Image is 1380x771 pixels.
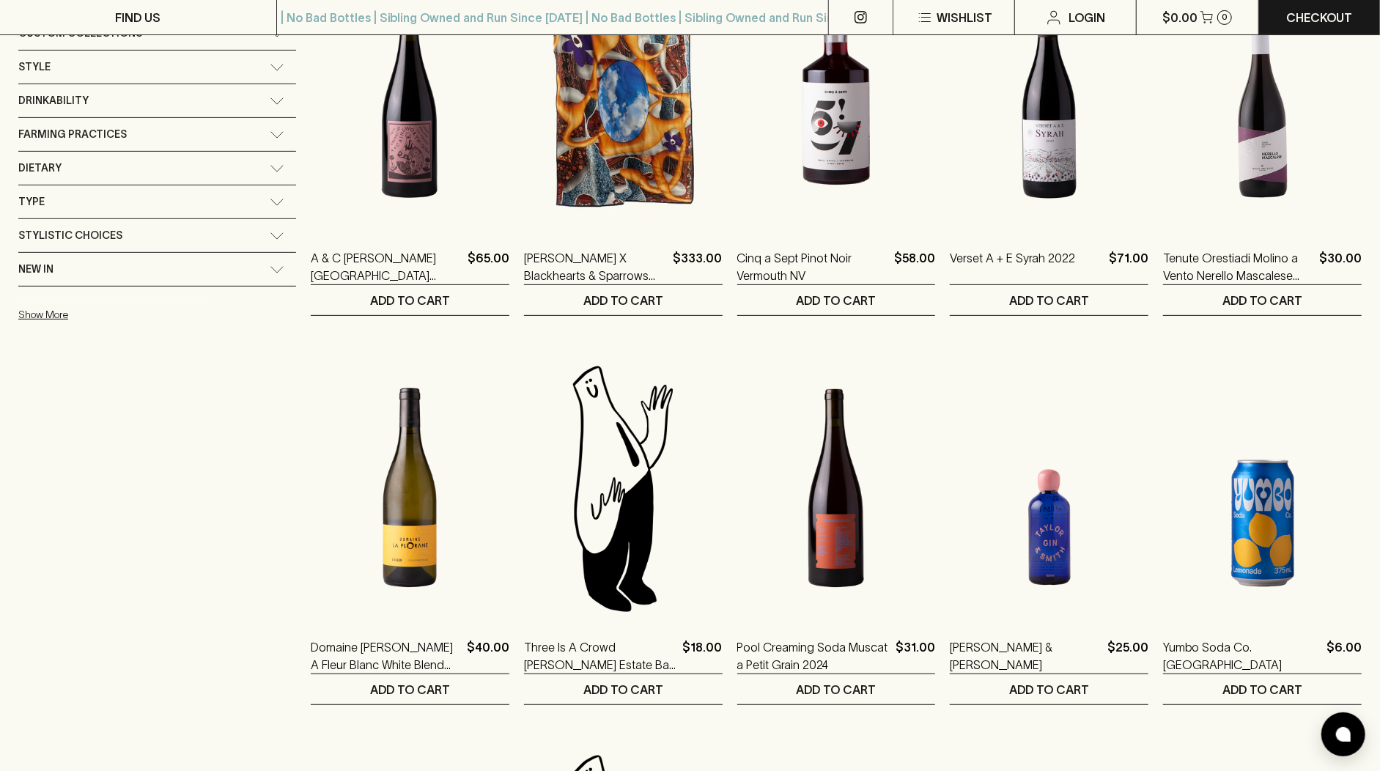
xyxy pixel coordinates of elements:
p: $6.00 [1327,638,1362,674]
div: Drinkability [18,84,296,117]
span: New In [18,260,53,278]
a: [PERSON_NAME] & [PERSON_NAME] [950,638,1102,674]
img: Pool Creaming Soda Muscat a Petit Grain 2024 [737,360,936,616]
div: Stylistic Choices [18,219,296,252]
p: $18.00 [683,638,723,674]
p: $65.00 [468,249,509,284]
img: Taylor & Smith Gin [950,360,1148,616]
span: Type [18,193,45,211]
button: ADD TO CART [950,285,1148,315]
p: $30.00 [1319,249,1362,284]
div: Dietary [18,152,296,185]
div: Type [18,185,296,218]
p: $58.00 [894,249,935,284]
p: ADD TO CART [583,681,663,698]
p: ADD TO CART [796,681,876,698]
p: $40.00 [467,638,509,674]
button: ADD TO CART [1163,285,1362,315]
a: Yumbo Soda Co. [GEOGRAPHIC_DATA] [1163,638,1321,674]
button: ADD TO CART [737,674,936,704]
div: Farming Practices [18,118,296,151]
p: Wishlist [937,9,992,26]
img: Blackhearts & Sparrows Man [524,360,723,616]
button: ADD TO CART [737,285,936,315]
img: bubble-icon [1336,727,1351,742]
button: ADD TO CART [524,285,723,315]
p: FIND US [115,9,160,26]
p: ADD TO CART [796,292,876,309]
p: $71.00 [1109,249,1148,284]
p: ADD TO CART [370,681,450,698]
p: 0 [1222,13,1228,21]
span: Drinkability [18,92,89,110]
a: A & C [PERSON_NAME] [GEOGRAPHIC_DATA] [GEOGRAPHIC_DATA] 2024 [311,249,462,284]
p: Login [1069,9,1105,26]
span: Style [18,58,51,76]
p: ADD TO CART [583,292,663,309]
p: $25.00 [1107,638,1148,674]
a: Verset A + E Syrah 2022 [950,249,1075,284]
span: Dietary [18,159,62,177]
button: ADD TO CART [311,285,509,315]
a: Pool Creaming Soda Muscat a Petit Grain 2024 [737,638,890,674]
a: Domaine [PERSON_NAME] A Fleur Blanc White Blend 2023 [311,638,461,674]
button: ADD TO CART [1163,674,1362,704]
p: $31.00 [896,638,935,674]
button: ADD TO CART [311,674,509,704]
p: ADD TO CART [1009,681,1089,698]
button: ADD TO CART [950,674,1148,704]
button: ADD TO CART [524,674,723,704]
p: ADD TO CART [1222,681,1302,698]
p: ADD TO CART [1009,292,1089,309]
p: $333.00 [674,249,723,284]
img: Domaine La Florane A Fleur Blanc White Blend 2023 [311,360,509,616]
p: $0.00 [1162,9,1198,26]
a: Tenute Orestiadi Molino a Vento Nerello Mascalese 2022 [1163,249,1313,284]
span: Stylistic Choices [18,226,122,245]
button: Show More [18,300,210,330]
a: [PERSON_NAME] X Blackhearts & Sparrows Melted Cheese & Wine Picnic Blanket [524,249,668,284]
div: New In [18,253,296,286]
a: Cinq a Sept Pinot Noir Vermouth NV [737,249,889,284]
div: Style [18,51,296,84]
p: Checkout [1286,9,1352,26]
img: Yumbo Soda Co. Lemonade [1163,360,1362,616]
p: ADD TO CART [370,292,450,309]
span: Farming Practices [18,125,127,144]
a: Three Is A Crowd [PERSON_NAME] Estate Bag O Wine Shiraz 1500ml [524,638,677,674]
p: ADD TO CART [1222,292,1302,309]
